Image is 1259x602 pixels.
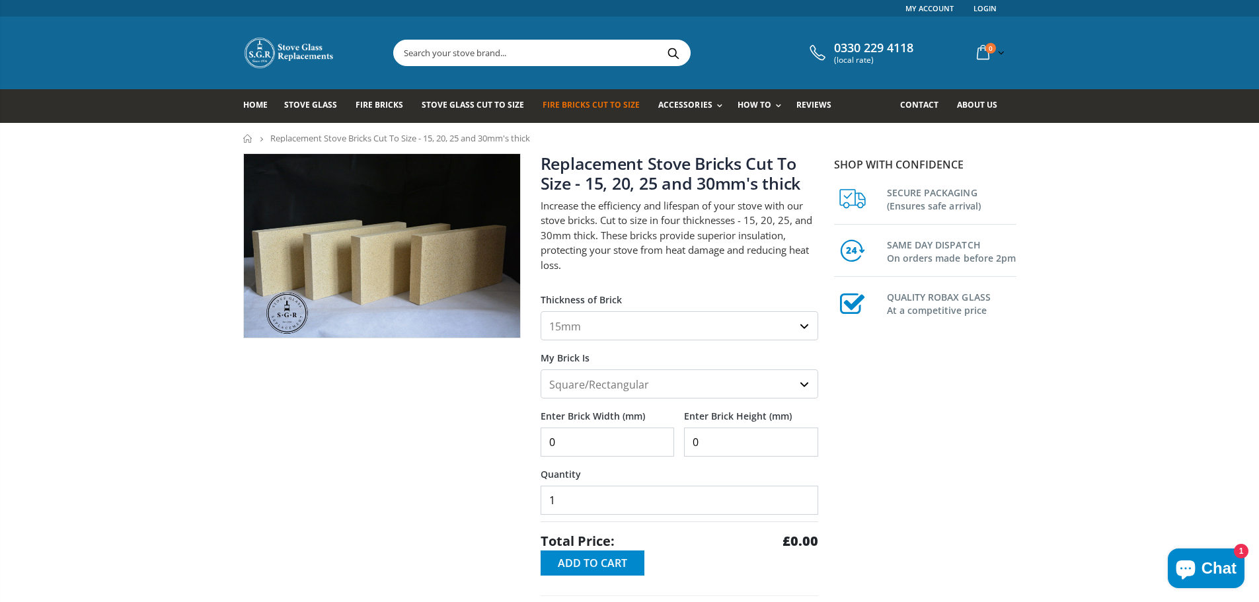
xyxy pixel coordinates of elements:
button: Search [659,40,689,65]
a: Fire Bricks Cut To Size [543,89,650,123]
span: How To [738,99,771,110]
span: 0 [985,43,996,54]
p: Shop with confidence [834,157,1016,172]
span: Reviews [796,99,831,110]
label: Enter Brick Height (mm) [684,398,818,422]
label: Quantity [541,457,818,480]
button: Add to Cart [541,550,644,576]
a: About us [957,89,1007,123]
a: Home [243,89,278,123]
img: 4_fire_bricks_1aa33a0b-dc7a-4843-b288-55f1aa0e36c3_800x_crop_center.jpeg [244,154,520,338]
a: Home [243,134,253,143]
p: Increase the efficiency and lifespan of your stove with our stove bricks. Cut to size in four thi... [541,198,818,273]
span: Add to Cart [558,556,627,570]
span: Fire Bricks Cut To Size [543,99,640,110]
inbox-online-store-chat: Shopify online store chat [1164,548,1248,591]
a: Stove Glass Cut To Size [422,89,534,123]
a: Reviews [796,89,841,123]
a: Replacement Stove Bricks Cut To Size - 15, 20, 25 and 30mm's thick [541,152,801,194]
span: About us [957,99,997,110]
a: 0330 229 4118 (local rate) [806,41,913,65]
label: Enter Brick Width (mm) [541,398,675,422]
span: Replacement Stove Bricks Cut To Size - 15, 20, 25 and 30mm's thick [270,132,530,144]
h3: SECURE PACKAGING (Ensures safe arrival) [887,184,1016,213]
input: Search your stove brand... [394,40,838,65]
span: 0330 229 4118 [834,41,913,56]
span: Contact [900,99,938,110]
span: Stove Glass Cut To Size [422,99,524,110]
span: Total Price: [541,532,615,550]
h3: SAME DAY DISPATCH On orders made before 2pm [887,236,1016,265]
a: Contact [900,89,948,123]
a: Fire Bricks [356,89,413,123]
a: How To [738,89,788,123]
strong: £0.00 [782,532,818,550]
span: Fire Bricks [356,99,403,110]
label: Thickness of Brick [541,282,818,306]
a: Accessories [658,89,728,123]
span: Accessories [658,99,712,110]
h3: QUALITY ROBAX GLASS At a competitive price [887,288,1016,317]
a: 0 [972,40,1007,65]
img: Stove Glass Replacement [243,36,336,69]
span: (local rate) [834,56,913,65]
label: My Brick Is [541,340,818,364]
span: Home [243,99,268,110]
a: Stove Glass [284,89,347,123]
span: Stove Glass [284,99,337,110]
